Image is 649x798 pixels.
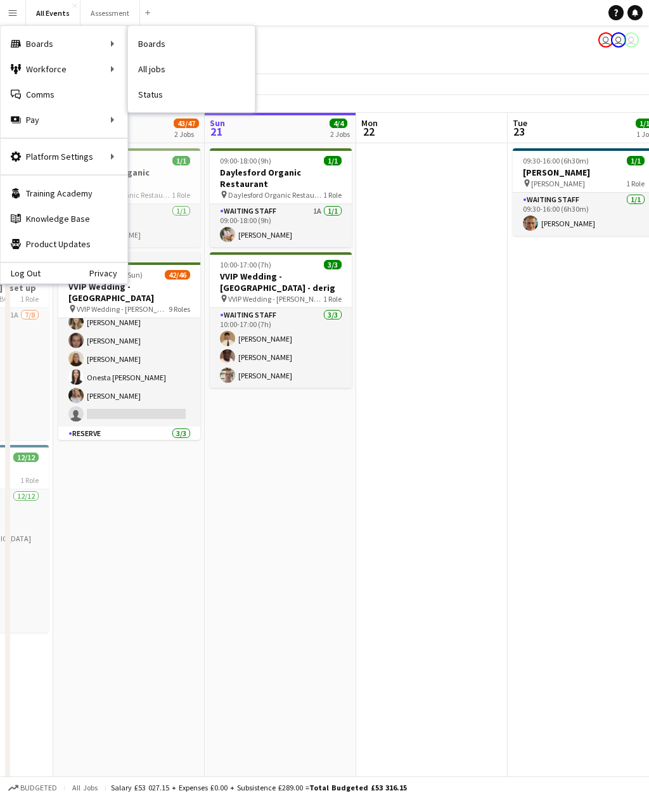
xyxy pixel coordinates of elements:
[58,252,200,440] app-job-card: In progress10:00-04:00 (18h) (Sun)42/46VVIP Wedding - [GEOGRAPHIC_DATA] VVIP Wedding - [PERSON_NA...
[1,144,127,169] div: Platform Settings
[208,124,225,139] span: 21
[20,294,39,304] span: 1 Role
[1,107,127,132] div: Pay
[210,167,352,190] h3: Daylesford Organic Restaurant
[174,129,198,139] div: 2 Jobs
[210,117,225,129] span: Sun
[324,156,342,165] span: 1/1
[1,82,127,107] a: Comms
[330,119,347,128] span: 4/4
[323,190,342,200] span: 1 Role
[210,252,352,388] app-job-card: 10:00-17:00 (7h)3/3VVIP Wedding - [GEOGRAPHIC_DATA] - derig VVIP Wedding - [PERSON_NAME][GEOGRAPH...
[210,148,352,247] app-job-card: 09:00-18:00 (9h)1/1Daylesford Organic Restaurant Daylesford Organic Restaurant1 RoleWaiting Staff...
[220,156,271,165] span: 09:00-18:00 (9h)
[598,32,614,48] app-user-avatar: Nathan Wong
[513,117,527,129] span: Tue
[111,783,407,792] div: Salary £53 027.15 + Expenses £0.00 + Subsistence £289.00 =
[128,31,255,56] a: Boards
[220,260,271,269] span: 10:00-17:00 (7h)
[531,179,585,188] span: [PERSON_NAME]
[128,82,255,107] a: Status
[1,268,41,278] a: Log Out
[26,1,80,25] button: All Events
[6,781,59,795] button: Budgeted
[80,1,140,25] button: Assessment
[13,453,39,462] span: 12/12
[228,294,323,304] span: VVIP Wedding - [PERSON_NAME][GEOGRAPHIC_DATA][PERSON_NAME]
[165,270,190,280] span: 42/46
[324,260,342,269] span: 3/3
[172,190,190,200] span: 1 Role
[624,32,639,48] app-user-avatar: Nathan Wong
[58,167,200,190] h3: Daylesford Organic Restaurant
[611,32,626,48] app-user-avatar: Nathan Wong
[169,304,190,314] span: 9 Roles
[58,252,200,262] div: In progress
[58,255,200,427] app-card-role: Waiting Staff2A7/816:00-02:00 (10h)Clover Bayntun-Coward[PERSON_NAME][PERSON_NAME][PERSON_NAME][P...
[210,271,352,293] h3: VVIP Wedding - [GEOGRAPHIC_DATA] - derig
[1,181,127,206] a: Training Academy
[523,156,589,165] span: 09:30-16:00 (6h30m)
[359,124,378,139] span: 22
[1,231,127,257] a: Product Updates
[58,281,200,304] h3: VVIP Wedding - [GEOGRAPHIC_DATA]
[511,124,527,139] span: 23
[626,179,645,188] span: 1 Role
[309,783,407,792] span: Total Budgeted £53 316.15
[174,119,199,128] span: 43/47
[77,304,169,314] span: VVIP Wedding - [PERSON_NAME][GEOGRAPHIC_DATA][PERSON_NAME]
[210,308,352,388] app-card-role: Waiting Staff3/310:00-17:00 (7h)[PERSON_NAME][PERSON_NAME][PERSON_NAME]
[627,156,645,165] span: 1/1
[1,206,127,231] a: Knowledge Base
[58,204,200,247] app-card-role: Waiting Staff1/110:00-16:00 (6h)[PERSON_NAME]
[89,268,127,278] a: Privacy
[1,56,127,82] div: Workforce
[172,156,190,165] span: 1/1
[20,783,57,792] span: Budgeted
[70,783,100,792] span: All jobs
[58,148,200,247] app-job-card: 10:00-16:00 (6h)1/1Daylesford Organic Restaurant Daylesford Organic Restaurant1 RoleWaiting Staff...
[330,129,350,139] div: 2 Jobs
[228,190,323,200] span: Daylesford Organic Restaurant
[323,294,342,304] span: 1 Role
[58,427,200,506] app-card-role: Reserve3/316:00-04:00 (12h)
[128,56,255,82] a: All jobs
[20,475,39,485] span: 1 Role
[1,31,127,56] div: Boards
[210,204,352,247] app-card-role: Waiting Staff1A1/109:00-18:00 (9h)[PERSON_NAME]
[361,117,378,129] span: Mon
